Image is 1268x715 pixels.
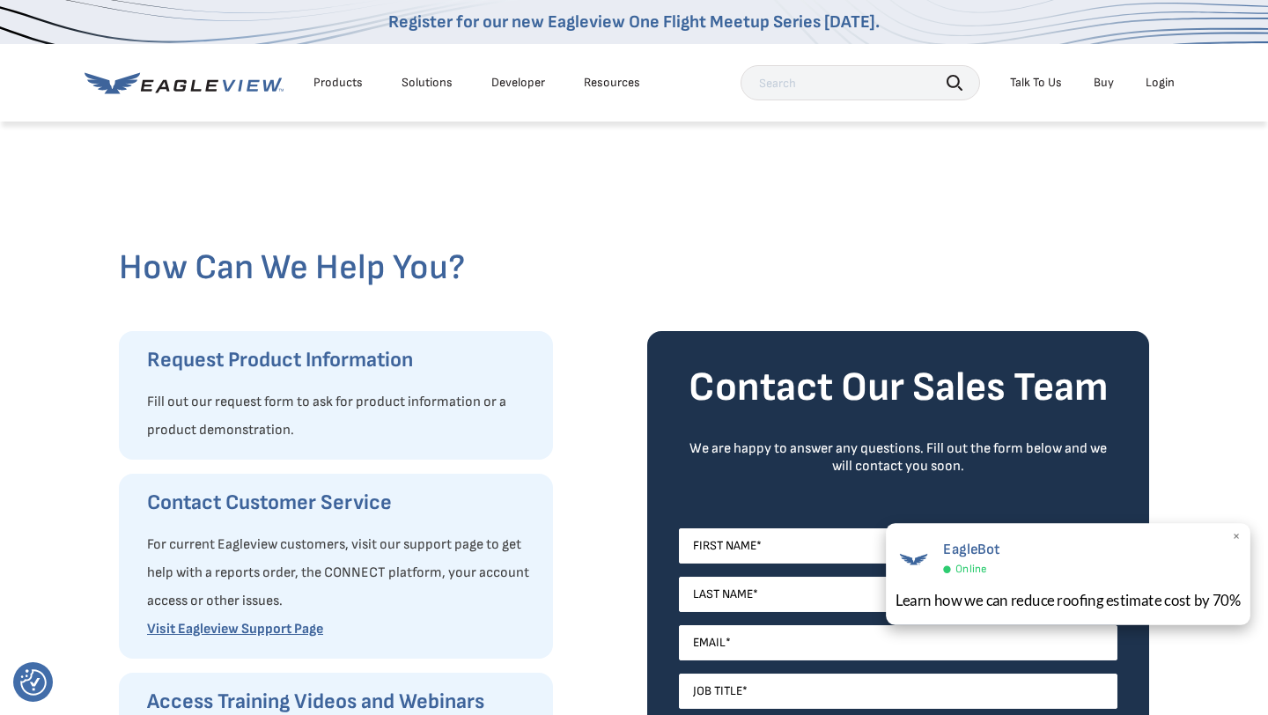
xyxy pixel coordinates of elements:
a: Visit Eagleview Support Page [147,621,323,638]
input: Search [741,65,980,100]
img: Revisit consent button [20,669,47,696]
div: Learn how we can reduce roofing estimate cost by 70% [896,589,1242,611]
span: × [1232,528,1242,547]
h3: Contact Customer Service [147,489,535,517]
div: Products [313,75,363,91]
p: Fill out our request form to ask for product information or a product demonstration. [147,388,535,445]
div: Talk To Us [1010,75,1062,91]
a: Register for our new Eagleview One Flight Meetup Series [DATE]. [388,11,880,33]
h3: Request Product Information [147,346,535,374]
div: We are happy to answer any questions. Fill out the form below and we will contact you soon. [679,440,1117,475]
span: Online [955,563,987,577]
h2: How Can We Help You? [119,247,1149,289]
a: Buy [1094,75,1114,91]
strong: Contact Our Sales Team [689,364,1109,412]
div: Login [1146,75,1175,91]
a: Developer [491,75,545,91]
button: Consent Preferences [20,669,47,696]
img: EagleBot [896,541,933,578]
div: Resources [584,75,640,91]
p: For current Eagleview customers, visit our support page to get help with a reports order, the CON... [147,531,535,615]
div: Solutions [402,75,453,91]
span: EagleBot [943,541,999,558]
